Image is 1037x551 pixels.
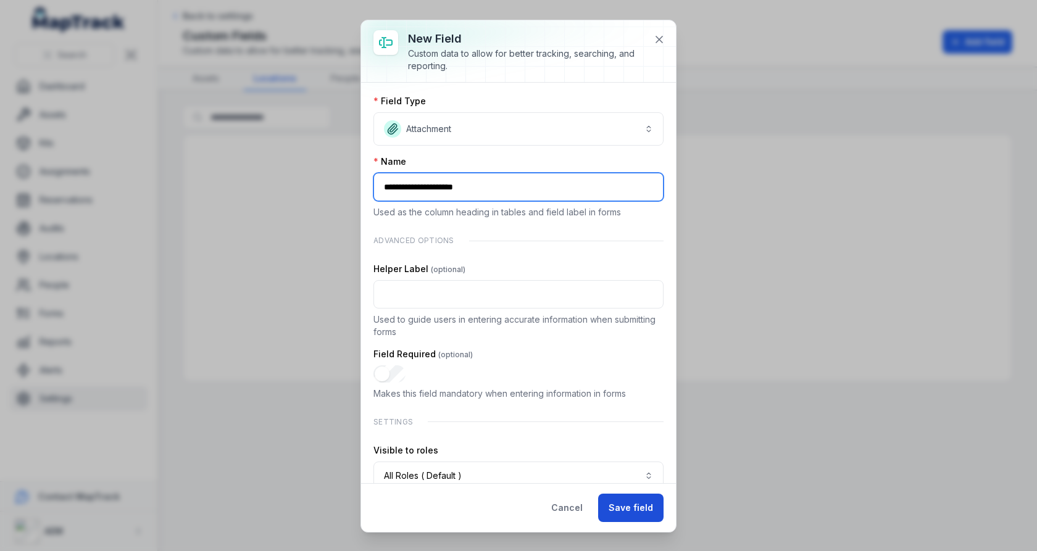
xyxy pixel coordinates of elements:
div: Settings [373,410,664,434]
button: Save field [598,494,664,522]
p: Makes this field mandatory when entering information in forms [373,387,664,400]
label: Visible to roles [373,444,438,457]
input: :r7u:-form-item-label [373,280,664,309]
button: All Roles ( Default ) [373,462,664,490]
label: Field Type [373,95,426,107]
div: Custom data to allow for better tracking, searching, and reporting. [408,48,644,72]
label: Helper Label [373,263,465,275]
p: Used as the column heading in tables and field label in forms [373,206,664,218]
div: Advanced Options [373,228,664,253]
button: Attachment [373,112,664,146]
input: :r7s:-form-item-label [373,173,664,201]
button: Cancel [541,494,593,522]
h3: New field [408,30,644,48]
p: Used to guide users in entering accurate information when submitting forms [373,313,664,338]
label: Field Required [373,348,473,360]
input: :r7v:-form-item-label [373,365,406,383]
label: Name [373,155,406,168]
